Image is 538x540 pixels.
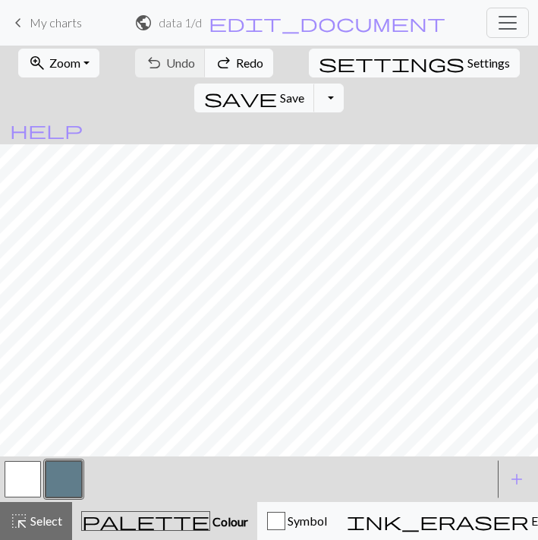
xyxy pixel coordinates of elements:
[280,90,304,105] span: Save
[28,52,46,74] span: zoom_in
[10,119,83,141] span: help
[159,15,202,30] h2: data 1 / data 1
[285,513,327,528] span: Symbol
[209,12,445,33] span: edit_document
[309,49,520,77] button: SettingsSettings
[194,84,315,112] button: Save
[467,54,510,72] span: Settings
[210,514,248,529] span: Colour
[486,8,529,38] button: Toggle navigation
[204,87,277,109] span: save
[9,12,27,33] span: keyboard_arrow_left
[9,10,82,36] a: My charts
[49,55,80,70] span: Zoom
[82,510,209,532] span: palette
[319,54,464,72] i: Settings
[236,55,263,70] span: Redo
[508,469,526,490] span: add
[10,510,28,532] span: highlight_alt
[18,49,99,77] button: Zoom
[319,52,464,74] span: settings
[215,52,233,74] span: redo
[30,15,82,30] span: My charts
[72,502,257,540] button: Colour
[257,502,337,540] button: Symbol
[205,49,273,77] button: Redo
[28,513,62,528] span: Select
[347,510,529,532] span: ink_eraser
[134,12,153,33] span: public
